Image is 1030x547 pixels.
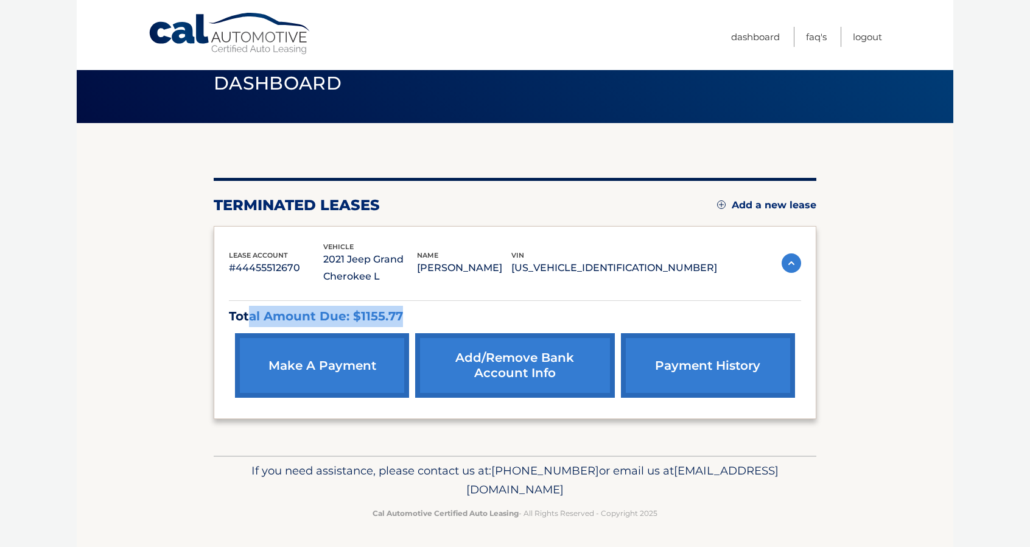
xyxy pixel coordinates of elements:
img: accordion-active.svg [782,253,801,273]
a: payment history [621,333,795,398]
span: Dashboard [214,72,342,94]
span: lease account [229,251,288,259]
p: 2021 Jeep Grand Cherokee L [323,251,418,285]
p: - All Rights Reserved - Copyright 2025 [222,507,808,520]
p: If you need assistance, please contact us at: or email us at [222,461,808,500]
p: #44455512670 [229,259,323,277]
img: add.svg [717,200,726,209]
h2: terminated leases [214,196,380,214]
a: Logout [853,27,882,47]
span: vehicle [323,242,354,251]
span: [PHONE_NUMBER] [491,464,599,478]
a: Add a new lease [717,199,816,211]
a: make a payment [235,333,409,398]
p: Total Amount Due: $1155.77 [229,306,801,327]
a: Cal Automotive [148,12,312,55]
strong: Cal Automotive Certified Auto Leasing [373,509,519,518]
p: [US_VEHICLE_IDENTIFICATION_NUMBER] [511,259,717,277]
span: name [417,251,438,259]
a: FAQ's [806,27,827,47]
p: [PERSON_NAME] [417,259,511,277]
a: Dashboard [731,27,780,47]
span: vin [511,251,524,259]
a: Add/Remove bank account info [415,333,614,398]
